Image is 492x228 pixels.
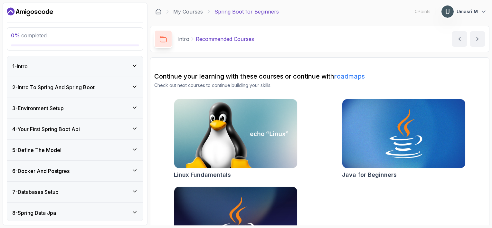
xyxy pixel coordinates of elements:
h3: 8 - Spring Data Jpa [12,209,56,217]
button: 2-Intro To Spring And Spring Boot [7,77,143,98]
button: 6-Docker And Postgres [7,161,143,181]
button: user profile imageUmasri M [441,5,487,18]
a: My Courses [173,8,203,15]
img: Linux Fundamentals card [174,99,297,168]
a: Dashboard [155,8,162,15]
span: completed [11,32,47,39]
span: 0 % [11,32,20,39]
img: Java for Beginners card [342,99,465,168]
a: Dashboard [7,7,53,17]
h3: 6 - Docker And Postgres [12,167,70,175]
h3: 4 - Your First Spring Boot Api [12,125,80,133]
button: 4-Your First Spring Boot Api [7,119,143,139]
p: 0 Points [415,8,430,15]
a: Linux Fundamentals cardLinux Fundamentals [174,99,298,179]
p: Umasri M [457,8,478,15]
h2: Linux Fundamentals [174,170,231,179]
p: Recommended Courses [196,35,254,43]
p: Spring Boot for Beginners [214,8,279,15]
button: 3-Environment Setup [7,98,143,119]
a: roadmaps [334,72,365,80]
h2: Java for Beginners [342,170,397,179]
img: user profile image [441,5,454,18]
h3: 2 - Intro To Spring And Spring Boot [12,83,95,91]
button: 1-Intro [7,56,143,77]
button: next content [470,31,485,47]
button: previous content [452,31,467,47]
h3: 1 - Intro [12,62,28,70]
p: Intro [177,35,189,43]
h3: 3 - Environment Setup [12,104,64,112]
h3: 5 - Define The Model [12,146,61,154]
h2: Continue your learning with these courses or continue with [154,72,485,81]
button: 8-Spring Data Jpa [7,203,143,223]
button: 7-Databases Setup [7,182,143,202]
h3: 7 - Databases Setup [12,188,59,196]
a: Java for Beginners cardJava for Beginners [342,99,466,179]
button: 5-Define The Model [7,140,143,160]
p: Check out next courses to continue building your skills. [154,82,485,89]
